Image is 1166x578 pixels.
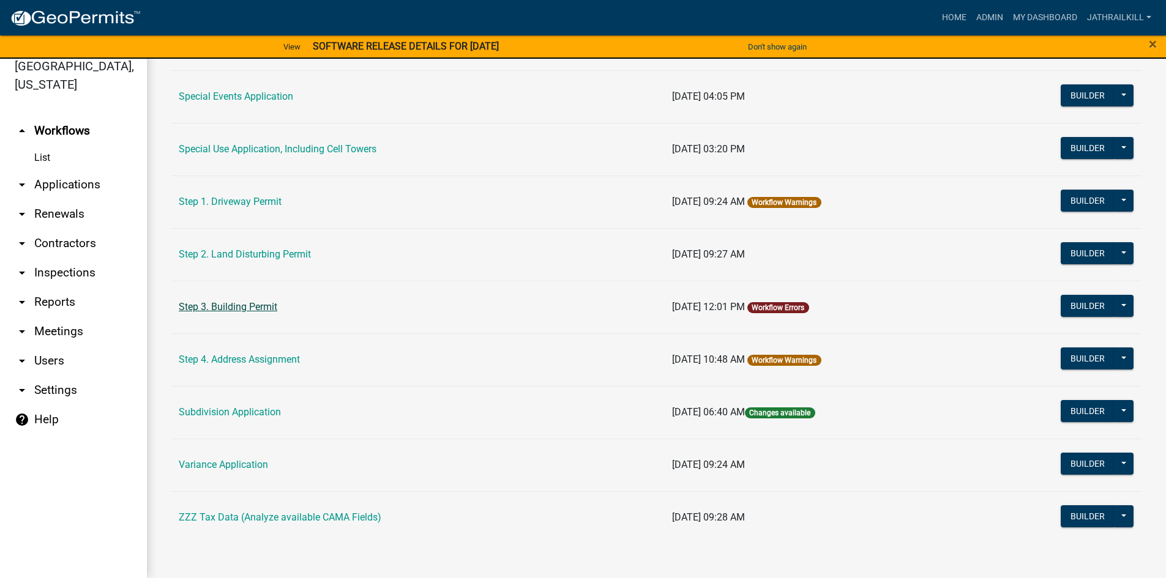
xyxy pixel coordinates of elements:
[1061,505,1115,527] button: Builder
[672,406,745,418] span: [DATE] 06:40 AM
[179,301,277,313] a: Step 3. Building Permit
[313,40,499,52] strong: SOFTWARE RELEASE DETAILS FOR [DATE]
[1061,242,1115,264] button: Builder
[1061,190,1115,212] button: Builder
[752,303,804,312] a: Workflow Errors
[672,91,745,102] span: [DATE] 04:05 PM
[1061,347,1115,369] button: Builder
[179,91,293,102] a: Special Events Application
[672,301,745,313] span: [DATE] 12:01 PM
[1149,37,1157,51] button: Close
[15,124,29,138] i: arrow_drop_up
[15,207,29,221] i: arrow_drop_down
[672,511,745,523] span: [DATE] 09:28 AM
[179,143,376,155] a: Special Use Application, Including Cell Towers
[1061,137,1115,159] button: Builder
[15,177,29,192] i: arrow_drop_down
[179,459,268,470] a: Variance Application
[672,196,745,207] span: [DATE] 09:24 AM
[745,407,815,418] span: Changes available
[971,6,1008,29] a: Admin
[179,354,300,365] a: Step 4. Address Assignment
[15,236,29,251] i: arrow_drop_down
[752,356,817,365] a: Workflow Warnings
[179,248,311,260] a: Step 2. Land Disturbing Permit
[1149,35,1157,53] span: ×
[1061,453,1115,475] button: Builder
[15,412,29,427] i: help
[672,248,745,260] span: [DATE] 09:27 AM
[1008,6,1082,29] a: My Dashboard
[752,198,817,207] a: Workflow Warnings
[278,37,305,57] a: View
[1061,84,1115,106] button: Builder
[672,459,745,470] span: [DATE] 09:24 AM
[672,143,745,155] span: [DATE] 03:20 PM
[672,354,745,365] span: [DATE] 10:48 AM
[743,37,812,57] button: Don't show again
[179,406,281,418] a: Subdivision Application
[15,354,29,368] i: arrow_drop_down
[15,383,29,398] i: arrow_drop_down
[15,265,29,280] i: arrow_drop_down
[15,324,29,339] i: arrow_drop_down
[937,6,971,29] a: Home
[1061,295,1115,317] button: Builder
[179,511,381,523] a: ZZZ Tax Data (Analyze available CAMA Fields)
[179,196,282,207] a: Step 1. Driveway Permit
[15,295,29,309] i: arrow_drop_down
[1061,400,1115,422] button: Builder
[1082,6,1156,29] a: Jathrailkill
